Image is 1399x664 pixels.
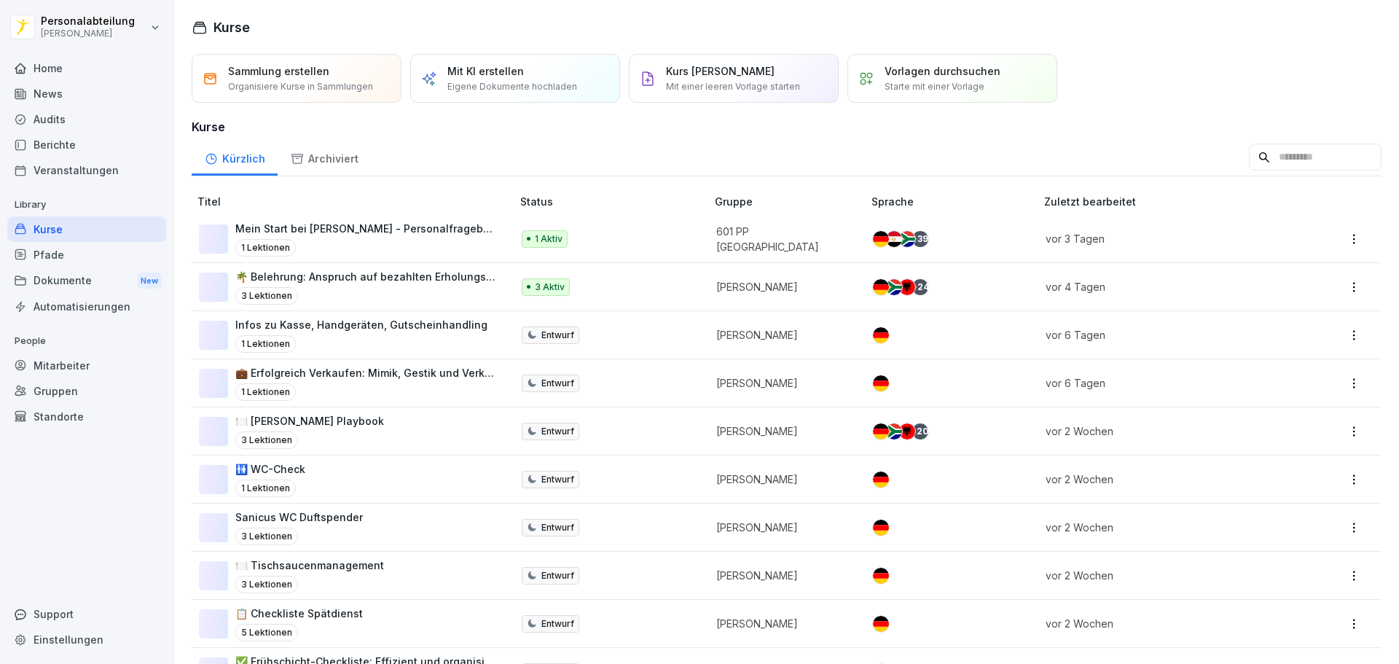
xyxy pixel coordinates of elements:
[716,279,848,294] p: [PERSON_NAME]
[885,63,1000,79] p: Vorlagen durchsuchen
[899,279,915,295] img: al.svg
[447,63,524,79] p: Mit KI erstellen
[912,279,928,295] div: + 24
[1046,231,1278,246] p: vor 3 Tagen
[541,329,574,342] p: Entwurf
[716,224,848,254] p: 601 PP [GEOGRAPHIC_DATA]
[716,472,848,487] p: [PERSON_NAME]
[541,377,574,390] p: Entwurf
[235,317,487,332] p: Infos zu Kasse, Handgeräten, Gutscheinhandling
[873,520,889,536] img: de.svg
[7,601,166,627] div: Support
[886,231,902,247] img: eg.svg
[716,520,848,535] p: [PERSON_NAME]
[716,616,848,631] p: [PERSON_NAME]
[541,617,574,630] p: Entwurf
[1046,279,1278,294] p: vor 4 Tagen
[912,423,928,440] div: + 20
[235,221,497,236] p: Mein Start bei [PERSON_NAME] - Personalfragebogen
[1046,520,1278,535] p: vor 2 Wochen
[192,118,1382,136] h3: Kurse
[7,55,166,81] a: Home
[7,353,166,378] a: Mitarbeiter
[7,193,166,216] p: Library
[235,365,497,380] p: 💼 Erfolgreich Verkaufen: Mimik, Gestik und Verkaufspaare
[886,423,902,440] img: za.svg
[7,627,166,652] a: Einstellungen
[541,425,574,438] p: Entwurf
[7,157,166,183] div: Veranstaltungen
[228,80,373,93] p: Organisiere Kurse in Sammlungen
[912,231,928,247] div: + 39
[1046,423,1278,439] p: vor 2 Wochen
[235,606,363,621] p: 📋 Checkliste Spätdienst
[235,287,298,305] p: 3 Lektionen
[278,138,371,176] a: Archiviert
[899,231,915,247] img: za.svg
[235,509,363,525] p: Sanicus WC Duftspender
[541,521,574,534] p: Entwurf
[137,273,162,289] div: New
[873,472,889,488] img: de.svg
[7,294,166,319] a: Automatisierungen
[7,81,166,106] a: News
[7,242,166,267] a: Pfade
[520,194,709,209] p: Status
[886,279,902,295] img: za.svg
[235,480,296,497] p: 1 Lektionen
[7,267,166,294] div: Dokumente
[235,624,298,641] p: 5 Lektionen
[41,15,135,28] p: Personalabteilung
[716,327,848,343] p: [PERSON_NAME]
[213,17,250,37] h1: Kurse
[7,106,166,132] a: Audits
[447,80,577,93] p: Eigene Dokumente hochladen
[873,568,889,584] img: de.svg
[235,269,497,284] p: 🌴 Belehrung: Anspruch auf bezahlten Erholungsurlaub und [PERSON_NAME]
[899,423,915,440] img: al.svg
[873,616,889,632] img: de.svg
[235,558,384,573] p: 🍽️ Tischsaucenmanagement
[885,80,984,93] p: Starte mit einer Vorlage
[7,378,166,404] a: Gruppen
[7,267,166,294] a: DokumenteNew
[715,194,866,209] p: Gruppe
[666,80,800,93] p: Mit einer leeren Vorlage starten
[666,63,775,79] p: Kurs [PERSON_NAME]
[535,281,565,294] p: 3 Aktiv
[7,404,166,429] a: Standorte
[235,461,305,477] p: 🚻 WC-Check
[716,423,848,439] p: [PERSON_NAME]
[716,568,848,583] p: [PERSON_NAME]
[1046,375,1278,391] p: vor 6 Tagen
[873,423,889,440] img: de.svg
[235,576,298,593] p: 3 Lektionen
[7,132,166,157] a: Berichte
[1046,568,1278,583] p: vor 2 Wochen
[873,375,889,391] img: de.svg
[7,329,166,353] p: People
[235,383,296,401] p: 1 Lektionen
[716,375,848,391] p: [PERSON_NAME]
[235,413,384,429] p: 🍽️ [PERSON_NAME] Playbook
[192,138,278,176] a: Kürzlich
[873,327,889,343] img: de.svg
[7,216,166,242] a: Kurse
[235,431,298,449] p: 3 Lektionen
[235,239,296,257] p: 1 Lektionen
[197,194,514,209] p: Titel
[1046,472,1278,487] p: vor 2 Wochen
